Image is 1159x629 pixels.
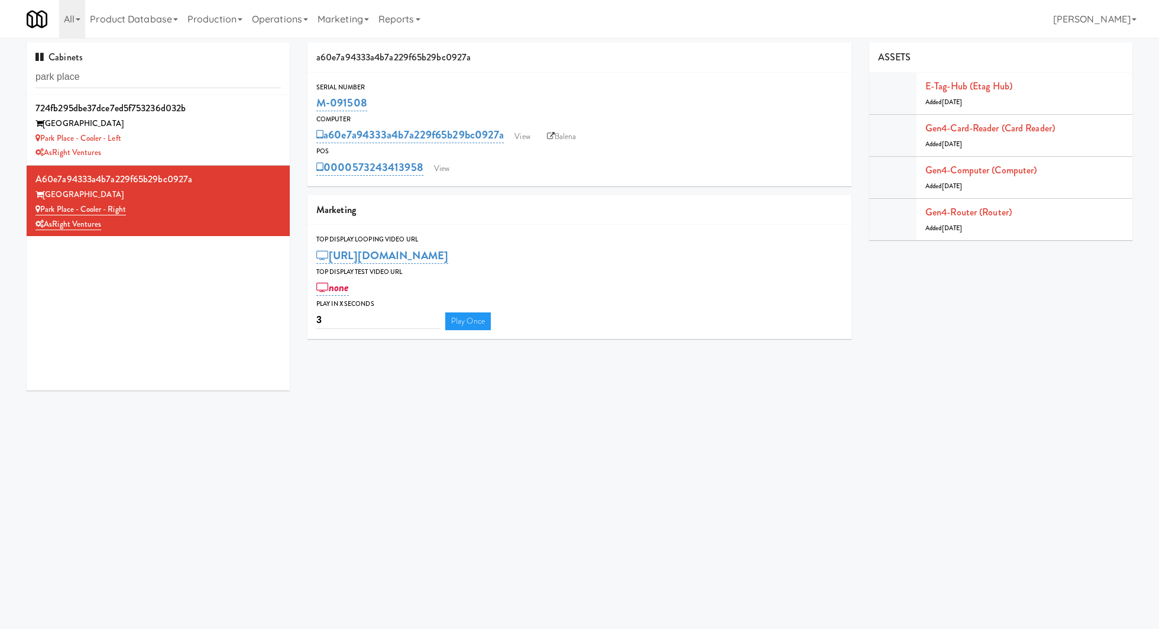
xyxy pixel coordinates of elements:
input: Search cabinets [35,66,281,88]
a: Park Place - Cooler - Left [35,133,121,144]
li: a60e7a94333a4b7a229f65b29bc0927a[GEOGRAPHIC_DATA] Park Place - Cooler - RightAsRight Ventures [27,166,290,236]
span: [DATE] [942,140,963,149]
span: Cabinets [35,50,83,64]
a: Gen4-card-reader (Card Reader) [925,121,1055,135]
div: Computer [316,114,843,125]
div: a60e7a94333a4b7a229f65b29bc0927a [307,43,852,73]
a: [URL][DOMAIN_NAME] [316,247,448,264]
div: Play in X seconds [316,298,843,310]
div: Top Display Test Video Url [316,266,843,278]
a: M-091508 [316,95,367,111]
span: Marketing [316,203,356,217]
span: [DATE] [942,182,963,191]
div: a60e7a94333a4b7a229f65b29bc0927a [35,170,281,188]
span: [DATE] [942,224,963,233]
li: 724fb295dbe37dce7ed5f753236d032b[GEOGRAPHIC_DATA] Park Place - Cooler - LeftAsRight Ventures [27,95,290,166]
span: Added [925,140,962,149]
span: ASSETS [878,50,911,64]
a: View [428,160,455,178]
a: E-tag-hub (Etag Hub) [925,79,1012,93]
a: View [509,128,536,146]
a: AsRight Ventures [35,147,101,158]
a: a60e7a94333a4b7a229f65b29bc0927a [316,127,504,143]
div: 724fb295dbe37dce7ed5f753236d032b [35,99,281,117]
span: Added [925,98,962,107]
a: 0000573243413958 [316,159,423,176]
img: Micromart [27,9,47,30]
a: Park Place - Cooler - Right [35,204,126,215]
a: Play Once [445,312,491,330]
span: Added [925,182,962,191]
div: POS [316,146,843,157]
div: [GEOGRAPHIC_DATA] [35,117,281,131]
a: Gen4-router (Router) [925,205,1012,219]
div: Serial Number [316,82,843,93]
span: [DATE] [942,98,963,107]
a: AsRight Ventures [35,218,101,230]
a: none [316,279,349,296]
div: Top Display Looping Video Url [316,234,843,246]
div: [GEOGRAPHIC_DATA] [35,188,281,202]
a: Balena [541,128,582,146]
span: Added [925,224,962,233]
a: Gen4-computer (Computer) [925,163,1037,177]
